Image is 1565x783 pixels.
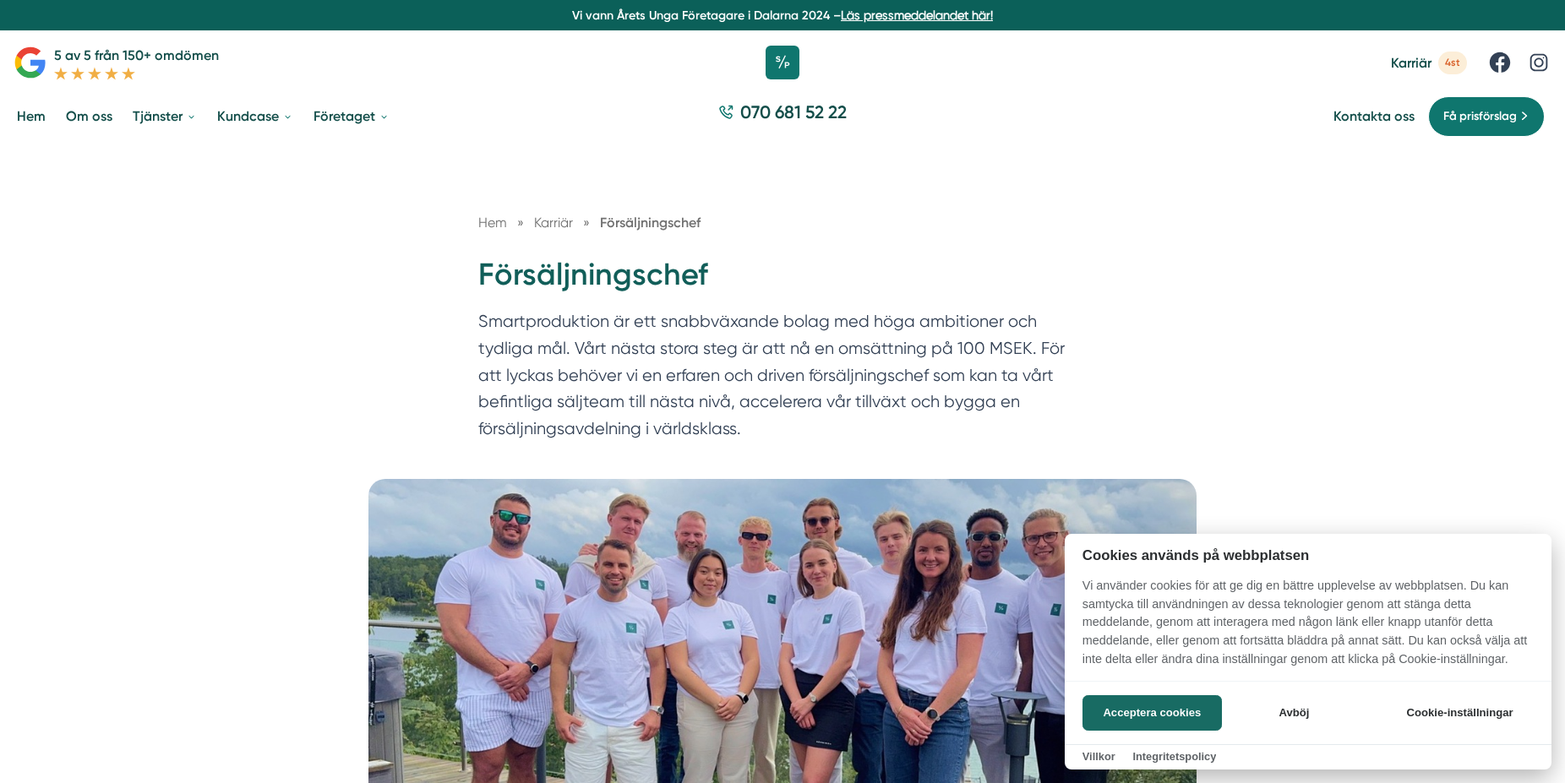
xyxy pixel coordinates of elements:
h2: Cookies används på webbplatsen [1065,547,1551,563]
p: Vi använder cookies för att ge dig en bättre upplevelse av webbplatsen. Du kan samtycka till anvä... [1065,577,1551,680]
button: Cookie-inställningar [1386,695,1534,731]
a: Integritetspolicy [1132,750,1216,763]
a: Villkor [1082,750,1115,763]
button: Avböj [1227,695,1361,731]
button: Acceptera cookies [1082,695,1222,731]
